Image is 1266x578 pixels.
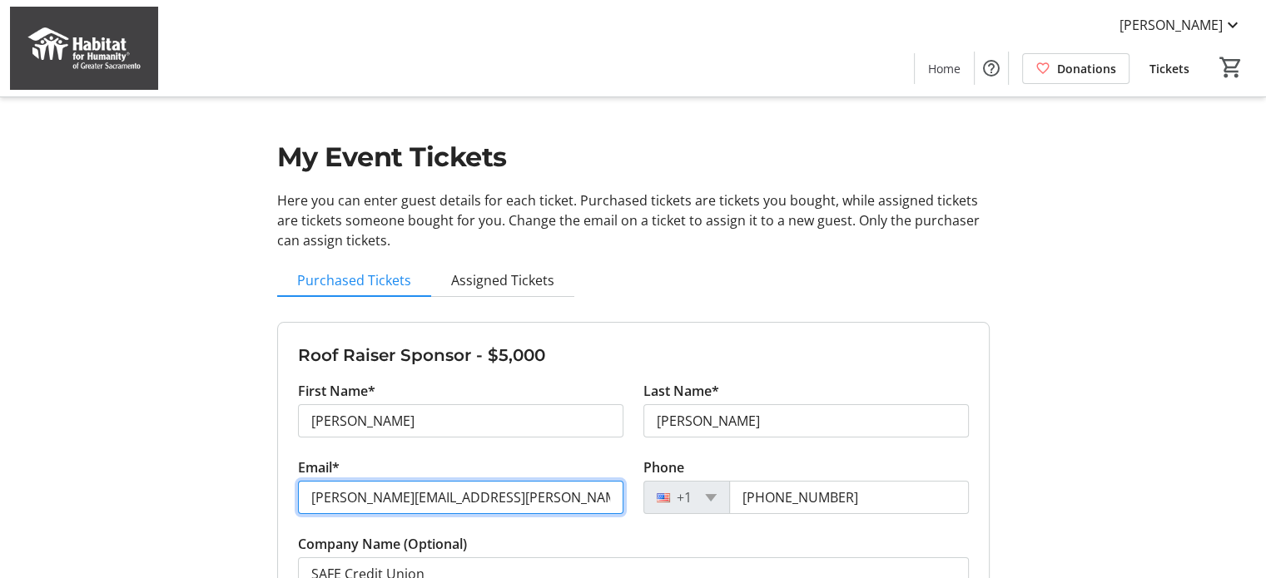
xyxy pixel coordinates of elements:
[1120,15,1223,35] span: [PERSON_NAME]
[729,481,969,514] input: (201) 555-0123
[643,457,684,477] label: Phone
[298,457,340,477] label: Email*
[277,190,990,250] p: Here you can enter guest details for each ticket. Purchased tickets are tickets you bought, while...
[915,53,974,84] a: Home
[643,381,719,401] label: Last Name*
[10,7,158,90] img: Habitat for Humanity of Greater Sacramento's Logo
[277,137,990,177] h1: My Event Tickets
[297,274,411,287] span: Purchased Tickets
[451,274,554,287] span: Assigned Tickets
[1106,12,1256,38] button: [PERSON_NAME]
[928,60,961,77] span: Home
[1057,60,1116,77] span: Donations
[298,343,969,368] h3: Roof Raiser Sponsor - $5,000
[975,52,1008,85] button: Help
[1136,53,1203,84] a: Tickets
[1216,52,1246,82] button: Cart
[298,381,375,401] label: First Name*
[298,534,467,554] label: Company Name (Optional)
[1149,60,1189,77] span: Tickets
[1022,53,1129,84] a: Donations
